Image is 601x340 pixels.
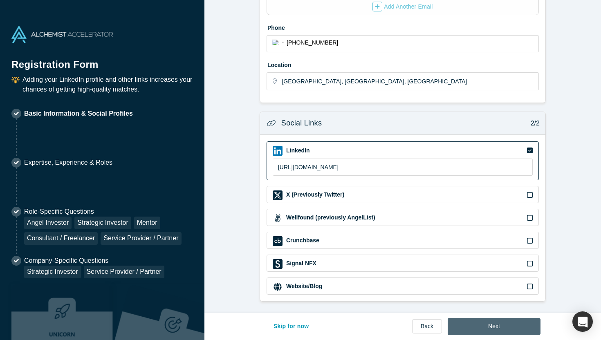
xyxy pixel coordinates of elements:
[267,186,539,203] div: X (Previously Twitter) iconX (Previously Twitter)
[22,75,193,94] p: Adding your LinkedIn profile and other links increases your chances of getting high-quality matches.
[74,217,131,229] div: Strategic Investor
[448,318,540,335] button: Next
[267,141,539,180] div: LinkedIn iconLinkedIn
[281,118,322,129] h3: Social Links
[11,49,193,72] h1: Registration Form
[24,217,72,229] div: Angel Investor
[24,266,81,278] div: Strategic Investor
[273,146,283,156] img: LinkedIn icon
[273,190,283,200] img: X (Previously Twitter) icon
[24,109,133,119] p: Basic Information & Social Profiles
[412,319,442,333] a: Back
[24,232,98,245] div: Consultant / Freelancer
[267,232,539,249] div: Crunchbase iconCrunchbase
[84,266,164,278] div: Service Provider / Partner
[267,255,539,272] div: Signal NFX iconSignal NFX
[267,58,539,69] label: Location
[526,119,540,128] p: 2/2
[285,259,316,268] label: Signal NFX
[285,190,344,199] label: X (Previously Twitter)
[273,213,283,223] img: Wellfound (previously AngelList) icon
[372,1,433,12] button: Add Another Email
[267,209,539,226] div: Wellfound (previously AngelList) iconWellfound (previously AngelList)
[285,146,310,155] label: LinkedIn
[282,73,538,90] input: Enter a location
[265,318,318,335] button: Skip for now
[267,277,539,295] div: Website/Blog iconWebsite/Blog
[101,232,181,245] div: Service Provider / Partner
[372,2,433,11] div: Add Another Email
[134,217,160,229] div: Mentor
[285,236,319,245] label: Crunchbase
[273,282,283,292] img: Website/Blog icon
[24,207,193,217] p: Role-Specific Questions
[267,21,539,32] label: Phone
[24,158,112,168] p: Expertise, Experience & Roles
[273,259,283,269] img: Signal NFX icon
[273,236,283,246] img: Crunchbase icon
[285,282,322,291] label: Website/Blog
[24,256,164,266] p: Company-Specific Questions
[285,213,375,222] label: Wellfound (previously AngelList)
[11,26,113,43] img: Alchemist Accelerator Logo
